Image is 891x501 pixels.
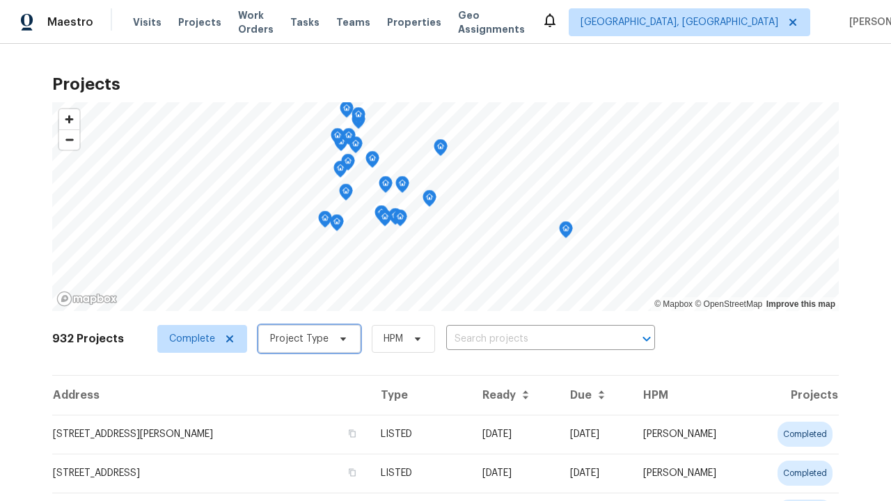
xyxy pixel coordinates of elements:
[52,454,370,493] td: [STREET_ADDRESS]
[333,161,347,182] div: Map marker
[559,415,632,454] td: [DATE]
[395,176,409,198] div: Map marker
[471,376,559,415] th: Ready
[339,184,353,205] div: Map marker
[370,415,471,454] td: LISTED
[388,208,402,230] div: Map marker
[632,415,750,454] td: [PERSON_NAME]
[349,136,363,158] div: Map marker
[341,154,355,175] div: Map marker
[387,15,441,29] span: Properties
[52,332,124,346] h2: 932 Projects
[559,376,632,415] th: Due
[56,291,118,307] a: Mapbox homepage
[330,214,344,236] div: Map marker
[52,415,370,454] td: [STREET_ADDRESS][PERSON_NAME]
[370,454,471,493] td: LISTED
[59,129,79,150] button: Zoom out
[458,8,525,36] span: Geo Assignments
[59,130,79,150] span: Zoom out
[750,376,839,415] th: Projects
[270,332,329,346] span: Project Type
[238,8,274,36] span: Work Orders
[778,461,833,486] div: completed
[632,376,750,415] th: HPM
[365,151,379,173] div: Map marker
[52,376,370,415] th: Address
[340,101,354,122] div: Map marker
[342,128,356,150] div: Map marker
[370,376,471,415] th: Type
[374,205,388,227] div: Map marker
[434,139,448,161] div: Map marker
[52,102,839,311] canvas: Map
[446,328,616,350] input: Search projects
[52,77,839,91] h2: Projects
[133,15,161,29] span: Visits
[346,427,358,440] button: Copy Address
[654,299,693,309] a: Mapbox
[352,107,365,129] div: Map marker
[581,15,778,29] span: [GEOGRAPHIC_DATA], [GEOGRAPHIC_DATA]
[778,422,833,447] div: completed
[471,415,559,454] td: [DATE]
[346,466,358,479] button: Copy Address
[290,17,320,27] span: Tasks
[393,209,407,231] div: Map marker
[178,15,221,29] span: Projects
[318,211,332,232] div: Map marker
[169,332,215,346] span: Complete
[695,299,762,309] a: OpenStreetMap
[471,454,559,493] td: [DATE]
[637,329,656,349] button: Open
[331,128,345,150] div: Map marker
[379,176,393,198] div: Map marker
[336,15,370,29] span: Teams
[47,15,93,29] span: Maestro
[559,454,632,493] td: [DATE]
[632,454,750,493] td: [PERSON_NAME]
[378,209,392,231] div: Map marker
[766,299,835,309] a: Improve this map
[384,332,403,346] span: HPM
[559,221,573,243] div: Map marker
[423,190,436,212] div: Map marker
[59,109,79,129] button: Zoom in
